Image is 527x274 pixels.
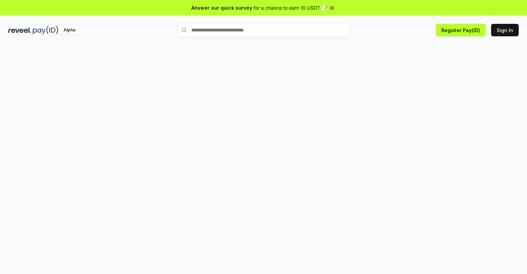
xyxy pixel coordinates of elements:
[60,26,79,35] div: Alpha
[253,4,327,11] span: for a chance to earn 10 USDT 📝
[33,26,58,35] img: pay_id
[8,26,31,35] img: reveel_dark
[191,4,252,11] span: Answer our quick survey
[491,24,519,36] button: Sign In
[436,24,486,36] button: Register Pay(ID)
